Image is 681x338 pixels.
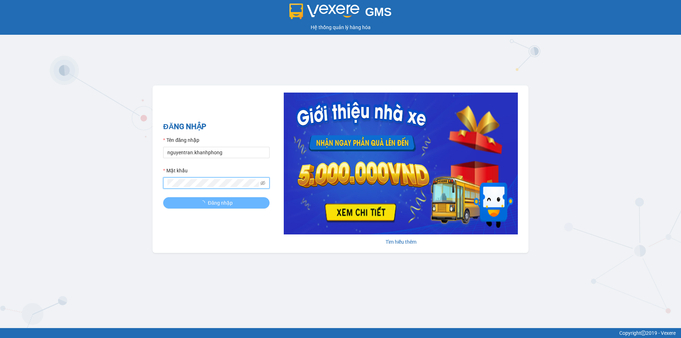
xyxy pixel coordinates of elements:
[163,147,270,158] input: Tên đăng nhập
[163,167,188,174] label: Mật khẩu
[167,179,259,187] input: Mật khẩu
[284,238,518,246] div: Tìm hiểu thêm
[200,200,208,205] span: loading
[289,4,360,19] img: logo 2
[641,331,646,336] span: copyright
[365,5,392,18] span: GMS
[5,329,676,337] div: Copyright 2019 - Vexere
[289,11,392,16] a: GMS
[260,181,265,185] span: eye-invisible
[284,93,518,234] img: banner-0
[163,136,199,144] label: Tên đăng nhập
[2,23,679,31] div: Hệ thống quản lý hàng hóa
[208,199,233,207] span: Đăng nhập
[163,121,270,133] h2: ĐĂNG NHẬP
[163,197,270,209] button: Đăng nhập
